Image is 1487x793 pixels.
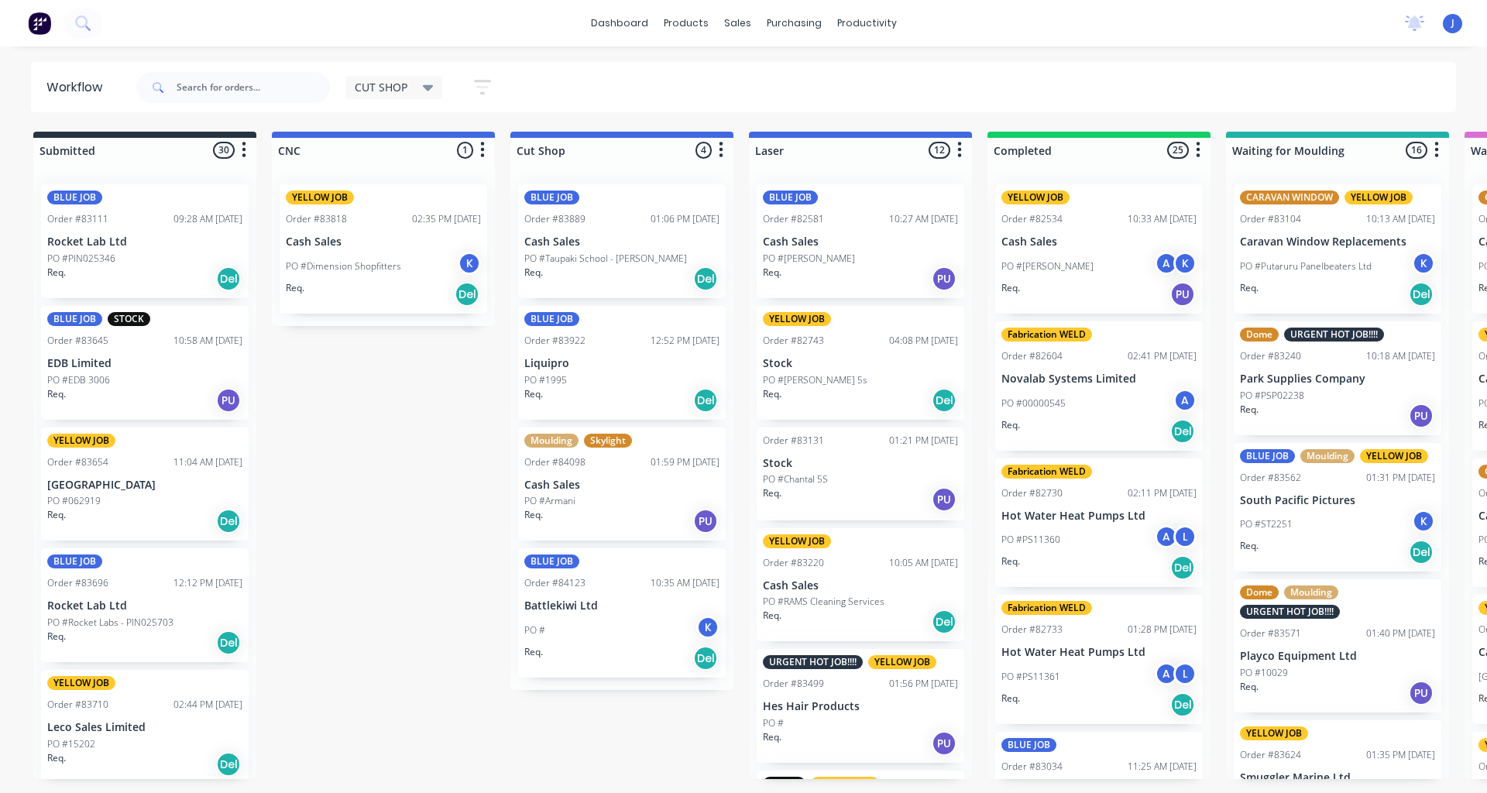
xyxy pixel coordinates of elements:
[1001,259,1094,273] p: PO #[PERSON_NAME]
[811,777,879,791] div: YELLOW JOB
[1240,771,1435,784] p: Smuggler Marine Ltd
[47,455,108,469] div: Order #83654
[763,373,867,387] p: PO #[PERSON_NAME] 5s
[47,252,115,266] p: PO #PIN025346
[47,576,108,590] div: Order #83696
[1001,372,1197,386] p: Novalab Systems Limited
[177,72,330,103] input: Search for orders...
[524,191,579,204] div: BLUE JOB
[524,212,586,226] div: Order #83889
[995,458,1203,588] div: Fabrication WELDOrder #8273002:11 PM [DATE]Hot Water Heat Pumps LtdPO #PS11360ALReq.Del
[524,266,543,280] p: Req.
[1360,449,1428,463] div: YELLOW JOB
[932,388,956,413] div: Del
[286,281,304,295] p: Req.
[1001,670,1060,684] p: PO #PS11361
[47,434,115,448] div: YELLOW JOB
[763,595,884,609] p: PO #RAMS Cleaning Services
[1240,666,1288,680] p: PO #10029
[1001,646,1197,659] p: Hot Water Heat Pumps Ltd
[1170,419,1195,444] div: Del
[1240,389,1304,403] p: PO #PSP02238
[518,184,726,298] div: BLUE JOBOrder #8388901:06 PM [DATE]Cash SalesPO #Taupaki School - [PERSON_NAME]Req.Del
[518,548,726,678] div: BLUE JOBOrder #8412310:35 AM [DATE]Battlekiwi LtdPO #KReq.Del
[693,266,718,291] div: Del
[286,235,481,249] p: Cash Sales
[763,655,863,669] div: URGENT HOT JOB!!!!
[932,487,956,512] div: PU
[1001,738,1056,752] div: BLUE JOB
[524,373,567,387] p: PO #1995
[1240,471,1301,485] div: Order #83562
[716,12,759,35] div: sales
[1409,403,1434,428] div: PU
[47,554,102,568] div: BLUE JOB
[1240,235,1435,249] p: Caravan Window Replacements
[216,266,241,291] div: Del
[1001,623,1063,637] div: Order #82733
[889,334,958,348] div: 04:08 PM [DATE]
[1366,748,1435,762] div: 01:35 PM [DATE]
[1001,533,1060,547] p: PO #PS11360
[1300,449,1355,463] div: Moulding
[763,434,824,448] div: Order #83131
[1234,579,1441,712] div: DomeMouldingURGENT HOT JOB!!!!Order #8357101:40 PM [DATE]Playco Equipment LtdPO #10029Req.PU
[932,266,956,291] div: PU
[1155,252,1178,275] div: A
[47,479,242,492] p: [GEOGRAPHIC_DATA]
[47,212,108,226] div: Order #83111
[518,427,726,541] div: MouldingSkylightOrder #8409801:59 PM [DATE]Cash SalesPO #ArmaniReq.PU
[759,12,829,35] div: purchasing
[41,427,249,541] div: YELLOW JOBOrder #8365411:04 AM [DATE][GEOGRAPHIC_DATA]PO #062919Req.Del
[47,191,102,204] div: BLUE JOB
[524,235,719,249] p: Cash Sales
[1170,282,1195,307] div: PU
[1155,525,1178,548] div: A
[651,576,719,590] div: 10:35 AM [DATE]
[1344,191,1413,204] div: YELLOW JOB
[1001,191,1070,204] div: YELLOW JOB
[524,252,687,266] p: PO #Taupaki School - [PERSON_NAME]
[47,312,102,326] div: BLUE JOB
[763,534,831,548] div: YELLOW JOB
[524,494,575,508] p: PO #Armani
[763,266,781,280] p: Req.
[280,184,487,314] div: YELLOW JOBOrder #8381802:35 PM [DATE]Cash SalesPO #Dimension ShopfittersKReq.Del
[757,184,964,298] div: BLUE JOBOrder #8258110:27 AM [DATE]Cash SalesPO #[PERSON_NAME]Req.PU
[1240,585,1279,599] div: Dome
[524,479,719,492] p: Cash Sales
[47,698,108,712] div: Order #83710
[1128,623,1197,637] div: 01:28 PM [DATE]
[524,357,719,370] p: Liquipro
[1173,525,1197,548] div: L
[524,554,579,568] div: BLUE JOB
[763,472,828,486] p: PO #Chantal 5S
[1240,281,1259,295] p: Req.
[355,79,407,95] span: CUT SHOP
[1170,555,1195,580] div: Del
[173,455,242,469] div: 11:04 AM [DATE]
[583,12,656,35] a: dashboard
[1240,627,1301,640] div: Order #83571
[757,306,964,420] div: YELLOW JOBOrder #8274304:08 PM [DATE]StockPO #[PERSON_NAME] 5sReq.Del
[524,312,579,326] div: BLUE JOB
[1001,235,1197,249] p: Cash Sales
[1173,252,1197,275] div: K
[1128,760,1197,774] div: 11:25 AM [DATE]
[889,212,958,226] div: 10:27 AM [DATE]
[173,576,242,590] div: 12:12 PM [DATE]
[584,434,632,448] div: Skylight
[412,212,481,226] div: 02:35 PM [DATE]
[1128,486,1197,500] div: 02:11 PM [DATE]
[1240,449,1295,463] div: BLUE JOB
[995,595,1203,724] div: Fabrication WELDOrder #8273301:28 PM [DATE]Hot Water Heat Pumps LtdPO #PS11361ALReq.Del
[47,676,115,690] div: YELLOW JOB
[1240,372,1435,386] p: Park Supplies Company
[47,737,95,751] p: PO #15202
[524,434,579,448] div: Moulding
[41,670,249,784] div: YELLOW JOBOrder #8371002:44 PM [DATE]Leco Sales LimitedPO #15202Req.Del
[524,623,545,637] p: PO #
[1409,282,1434,307] div: Del
[286,259,401,273] p: PO #Dimension Shopfitters
[1240,517,1293,531] p: PO #ST2251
